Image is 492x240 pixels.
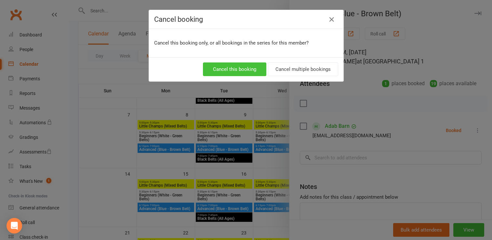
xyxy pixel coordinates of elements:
button: Cancel multiple bookings [268,62,338,76]
button: Cancel this booking [203,62,266,76]
div: Open Intercom Messenger [7,218,22,233]
button: Close [326,14,337,25]
h4: Cancel booking [154,15,338,23]
p: Cancel this booking only, or all bookings in the series for this member? [154,39,338,47]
